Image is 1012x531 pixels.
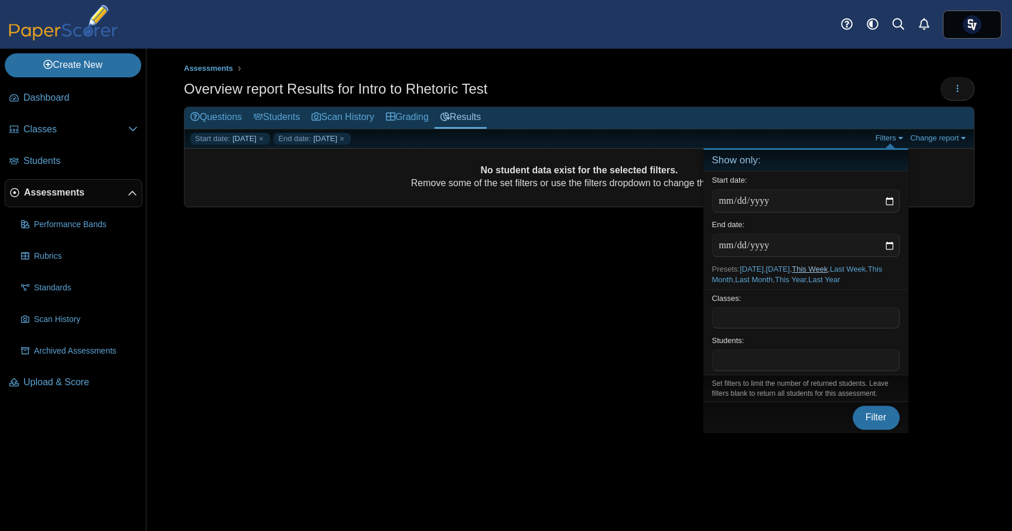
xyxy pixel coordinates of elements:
[16,337,142,365] a: Archived Assessments
[195,133,230,144] span: Start date:
[943,11,1001,39] a: ps.PvyhDibHWFIxMkTk
[190,133,270,145] a: Start date: [DATE]
[273,133,351,145] a: End date: [DATE]
[703,375,908,402] div: Set filters to limit the number of returned students. Leave filters blank to return all students ...
[735,275,772,284] a: Last Month
[873,133,908,143] a: Filters
[830,265,866,273] a: Last Week
[866,412,887,422] span: Filter
[5,53,141,77] a: Create New
[184,64,233,73] span: Assessments
[712,336,744,345] label: Students:
[184,79,487,99] h1: Overview report Results for Intro to Rhetoric Test
[248,107,306,129] a: Students
[16,242,142,270] a: Rubrics
[435,107,487,129] a: Results
[190,152,968,203] div: Remove some of the set filters or use the filters dropdown to change their values.
[808,275,840,284] a: Last Year
[23,123,128,136] span: Classes
[712,307,900,328] tags: ​
[5,148,142,176] a: Students
[34,314,138,326] span: Scan History
[703,150,908,172] h4: Show only:
[712,294,741,303] label: Classes:
[907,133,971,143] a: Change report
[712,350,900,371] tags: ​
[712,220,745,229] label: End date:
[5,84,142,112] a: Dashboard
[181,61,236,76] a: Assessments
[34,251,138,262] span: Rubrics
[278,133,311,144] span: End date:
[313,133,337,144] span: [DATE]
[34,282,138,294] span: Standards
[23,91,138,104] span: Dashboard
[184,107,248,129] a: Questions
[740,265,764,273] a: [DATE]
[233,133,257,144] span: [DATE]
[23,155,138,167] span: Students
[712,265,883,284] span: Presets: , , , , , , ,
[712,176,747,184] label: Start date:
[16,274,142,302] a: Standards
[380,107,435,129] a: Grading
[34,219,138,231] span: Performance Bands
[16,211,142,239] a: Performance Bands
[5,5,122,40] img: PaperScorer
[5,32,122,42] a: PaperScorer
[5,116,142,144] a: Classes
[911,12,937,37] a: Alerts
[34,345,138,357] span: Archived Assessments
[24,186,128,199] span: Assessments
[306,107,380,129] a: Scan History
[481,165,678,175] b: No student data exist for the selected filters.
[853,406,900,429] button: Filter
[792,265,828,273] a: This Week
[775,275,806,284] a: This Year
[963,15,982,34] span: Chris Paolelli
[16,306,142,334] a: Scan History
[766,265,790,273] a: [DATE]
[963,15,982,34] img: ps.PvyhDibHWFIxMkTk
[5,179,142,207] a: Assessments
[5,369,142,397] a: Upload & Score
[23,376,138,389] span: Upload & Score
